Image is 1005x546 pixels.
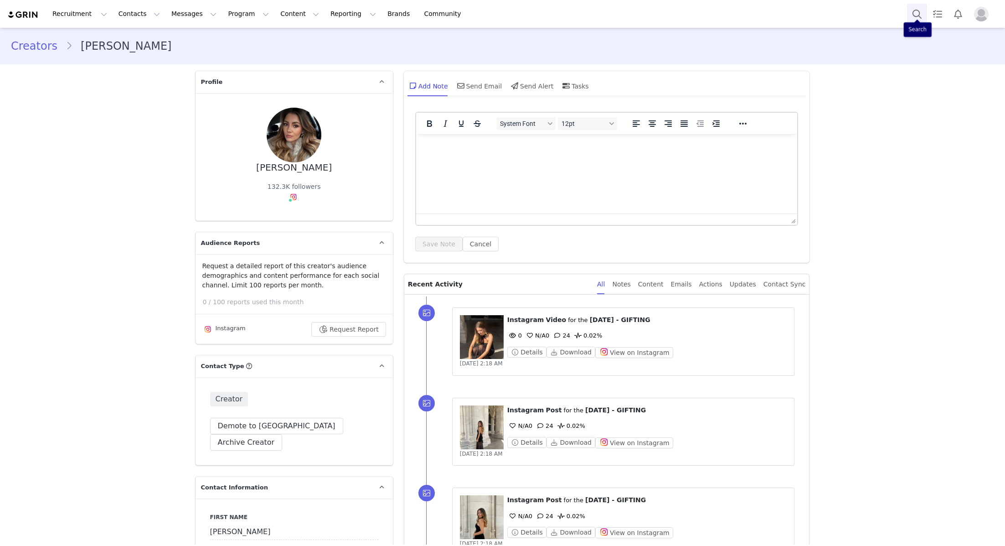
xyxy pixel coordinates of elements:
[311,322,386,337] button: Request Report
[382,4,418,24] a: Brands
[708,117,724,130] button: Increase indent
[507,332,522,339] span: 0
[546,406,562,414] span: Post
[551,332,570,339] span: 24
[7,10,39,19] img: grin logo
[660,117,676,130] button: Align right
[638,274,664,295] div: Content
[612,274,630,295] div: Notes
[535,513,553,520] span: 24
[507,315,787,325] p: ⁨ ⁩ ⁨ ⁩ for the ⁨ ⁩
[11,38,66,54] a: Creators
[507,347,546,358] button: Details
[507,406,544,414] span: Instagram
[201,362,244,371] span: Contact Type
[210,392,248,406] span: Creator
[415,237,463,251] button: Save Note
[585,496,646,504] span: [DATE] - GIFTING
[325,4,381,24] button: Reporting
[496,117,556,130] button: Fonts
[644,117,660,130] button: Align center
[210,434,283,451] button: Archive Creator
[507,495,787,505] p: ⁨ ⁩ ⁨ ⁩ for the ⁨ ⁩
[201,78,223,87] span: Profile
[524,332,546,339] span: N/A
[730,274,756,295] div: Updates
[561,75,589,97] div: Tasks
[47,4,113,24] button: Recruitment
[546,437,595,448] button: Download
[201,483,268,492] span: Contact Information
[267,108,321,162] img: a8196200-5d85-4cf8-8ec1-885df257a4dc--s.jpg
[546,316,567,323] span: Video
[204,326,211,333] img: instagram.svg
[928,4,948,24] a: Tasks
[460,451,503,457] span: [DATE] 2:18 AM
[974,7,989,21] img: placeholder-profile.jpg
[590,316,650,323] span: [DATE] - GIFTING
[585,406,646,414] span: [DATE] - GIFTING
[210,513,378,521] label: First Name
[595,349,673,356] a: View on Instagram
[222,4,274,24] button: Program
[907,4,927,24] button: Search
[463,237,499,251] button: Cancel
[210,418,343,434] button: Demote to [GEOGRAPHIC_DATA]
[595,347,673,358] button: View on Instagram
[422,117,437,130] button: Bold
[256,162,332,173] div: [PERSON_NAME]
[454,117,469,130] button: Underline
[788,214,797,225] div: Press the Up and Down arrow keys to resize the editor.
[597,274,605,295] div: All
[969,7,998,21] button: Profile
[595,437,673,448] button: View on Instagram
[509,75,553,97] div: Send Alert
[201,239,260,248] span: Audience Reports
[407,75,448,97] div: Add Note
[507,316,544,323] span: Instagram
[629,117,644,130] button: Align left
[113,4,165,24] button: Contacts
[166,4,222,24] button: Messages
[438,117,453,130] button: Italic
[507,406,787,415] p: ⁨ ⁩ ⁨ ⁩ for the ⁨ ⁩
[202,261,386,290] p: Request a detailed report of this creator's audience demographics and content performance for eac...
[460,360,503,367] span: [DATE] 2:18 AM
[507,437,546,448] button: Details
[507,513,532,520] span: 0
[595,527,673,538] button: View on Instagram
[562,120,606,127] span: 12pt
[735,117,751,130] button: Reveal or hide additional toolbar items
[763,274,806,295] div: Contact Sync
[419,4,471,24] a: Community
[948,4,968,24] button: Notifications
[203,297,393,307] p: 0 / 100 reports used this month
[290,193,297,201] img: instagram.svg
[676,117,692,130] button: Justify
[507,422,529,429] span: N/A
[546,496,562,504] span: Post
[507,496,544,504] span: Instagram
[500,120,545,127] span: System Font
[546,527,595,538] button: Download
[507,527,546,538] button: Details
[546,347,595,358] button: Download
[507,422,532,429] span: 0
[558,117,617,130] button: Font sizes
[572,332,602,339] span: 0.02%
[671,274,692,295] div: Emails
[556,513,585,520] span: 0.02%
[455,75,502,97] div: Send Email
[535,422,553,429] span: 24
[595,529,673,536] a: View on Instagram
[556,422,585,429] span: 0.02%
[524,332,549,339] span: 0
[699,274,722,295] div: Actions
[416,134,798,213] iframe: Rich Text Area
[408,274,590,294] p: Recent Activity
[692,117,708,130] button: Decrease indent
[202,324,246,335] div: Instagram
[275,4,325,24] button: Content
